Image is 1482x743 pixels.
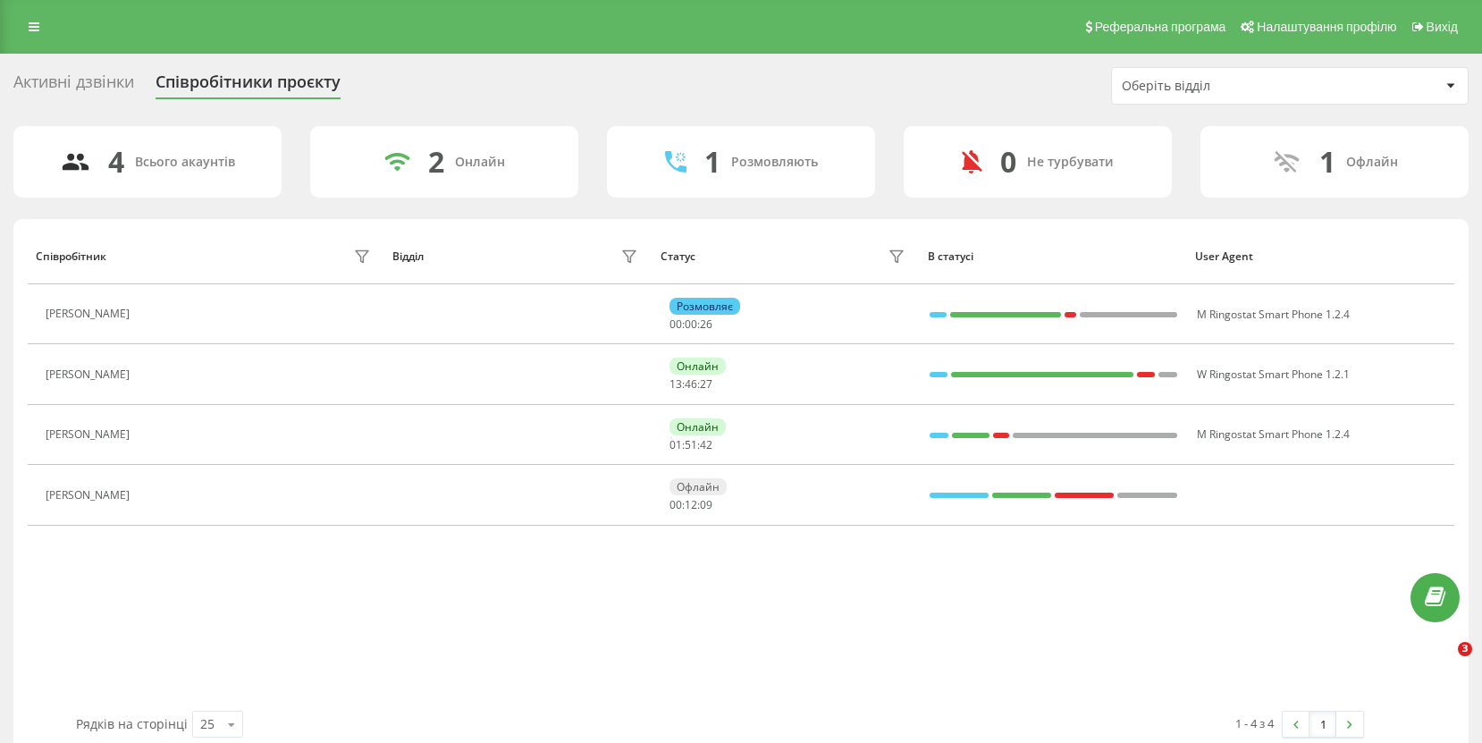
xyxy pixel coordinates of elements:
span: 00 [669,497,682,512]
span: M Ringostat Smart Phone 1.2.4 [1197,426,1350,442]
span: 13 [669,376,682,392]
div: 1 - 4 з 4 [1235,714,1274,732]
div: 1 [704,145,720,179]
div: 4 [108,145,124,179]
span: 46 [685,376,697,392]
span: 01 [669,437,682,452]
div: : : [669,378,712,391]
div: Оберіть відділ [1122,79,1335,94]
span: Реферальна програма [1095,20,1226,34]
div: 25 [200,715,215,733]
span: M Ringostat Smart Phone 1.2.4 [1197,307,1350,322]
span: Налаштування профілю [1257,20,1396,34]
div: Онлайн [455,155,505,170]
div: Активні дзвінки [13,72,134,100]
span: W Ringostat Smart Phone 1.2.1 [1197,367,1350,382]
div: Не турбувати [1027,155,1114,170]
div: [PERSON_NAME] [46,368,134,381]
span: 3 [1458,642,1472,656]
div: [PERSON_NAME] [46,489,134,502]
div: Співробітники проєкту [156,72,341,100]
span: 27 [700,376,712,392]
span: 00 [669,317,682,332]
div: User Agent [1195,250,1445,263]
div: Офлайн [1346,155,1398,170]
div: Онлайн [669,418,726,435]
div: [PERSON_NAME] [46,428,134,441]
div: : : [669,499,712,511]
span: 42 [700,437,712,452]
div: Всього акаунтів [135,155,235,170]
div: Співробітник [36,250,106,263]
div: 0 [1000,145,1016,179]
a: 1 [1309,712,1336,737]
span: Вихід [1427,20,1458,34]
div: Онлайн [669,358,726,375]
div: 2 [428,145,444,179]
div: Офлайн [669,478,727,495]
div: Відділ [392,250,424,263]
iframe: Intercom live chat [1421,642,1464,685]
span: 26 [700,317,712,332]
div: : : [669,439,712,452]
div: : : [669,318,712,331]
div: 1 [1319,145,1335,179]
div: Статус [661,250,695,263]
span: 51 [685,437,697,452]
span: 09 [700,497,712,512]
span: Рядків на сторінці [76,715,188,732]
div: [PERSON_NAME] [46,308,134,320]
span: 12 [685,497,697,512]
div: В статусі [928,250,1178,263]
div: Розмовляє [669,298,740,315]
div: Розмовляють [731,155,818,170]
span: 00 [685,317,697,332]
